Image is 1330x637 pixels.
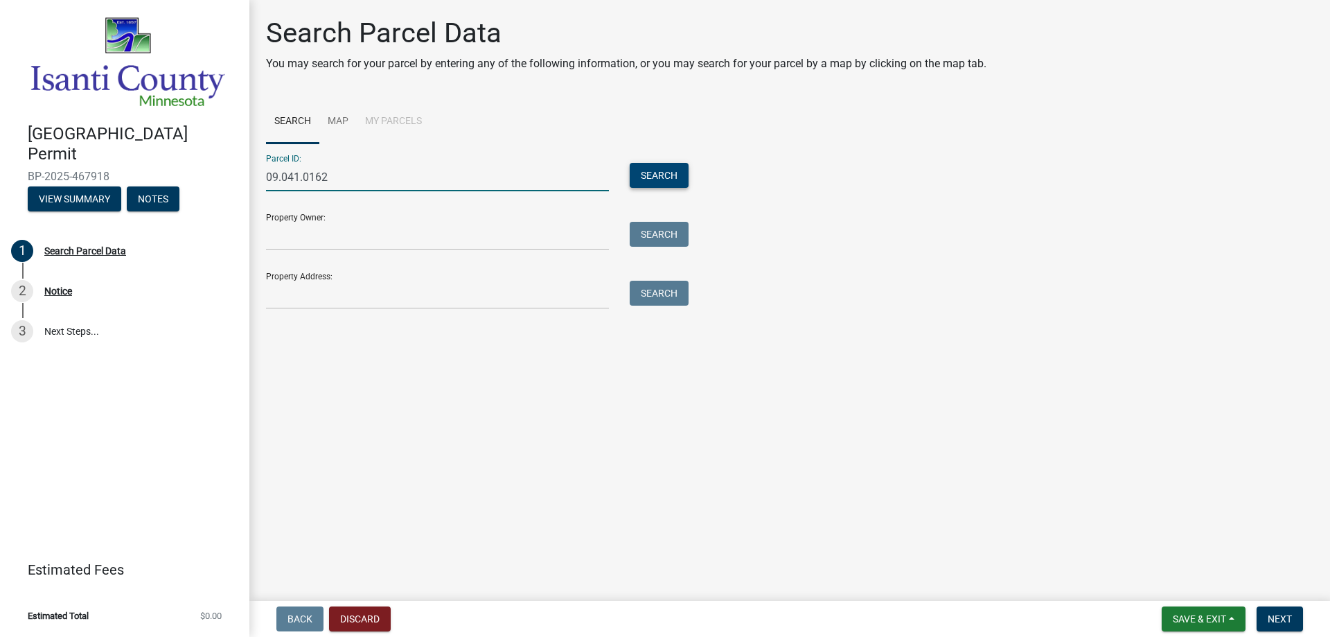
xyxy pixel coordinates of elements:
[266,100,319,144] a: Search
[28,170,222,183] span: BP-2025-467918
[11,320,33,342] div: 3
[28,186,121,211] button: View Summary
[630,281,689,306] button: Search
[319,100,357,144] a: Map
[28,124,238,164] h4: [GEOGRAPHIC_DATA] Permit
[1257,607,1303,631] button: Next
[127,194,179,205] wm-modal-confirm: Notes
[28,194,121,205] wm-modal-confirm: Summary
[200,611,222,620] span: $0.00
[11,280,33,302] div: 2
[28,15,227,110] img: Isanti County, Minnesota
[1162,607,1245,631] button: Save & Exit
[630,222,689,247] button: Search
[11,240,33,262] div: 1
[44,246,126,256] div: Search Parcel Data
[127,186,179,211] button: Notes
[266,17,986,50] h1: Search Parcel Data
[28,611,89,620] span: Estimated Total
[287,613,312,625] span: Back
[44,286,72,296] div: Notice
[276,607,323,631] button: Back
[329,607,391,631] button: Discard
[266,55,986,72] p: You may search for your parcel by entering any of the following information, or you may search fo...
[1173,613,1226,625] span: Save & Exit
[11,556,227,584] a: Estimated Fees
[1268,613,1292,625] span: Next
[630,163,689,188] button: Search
